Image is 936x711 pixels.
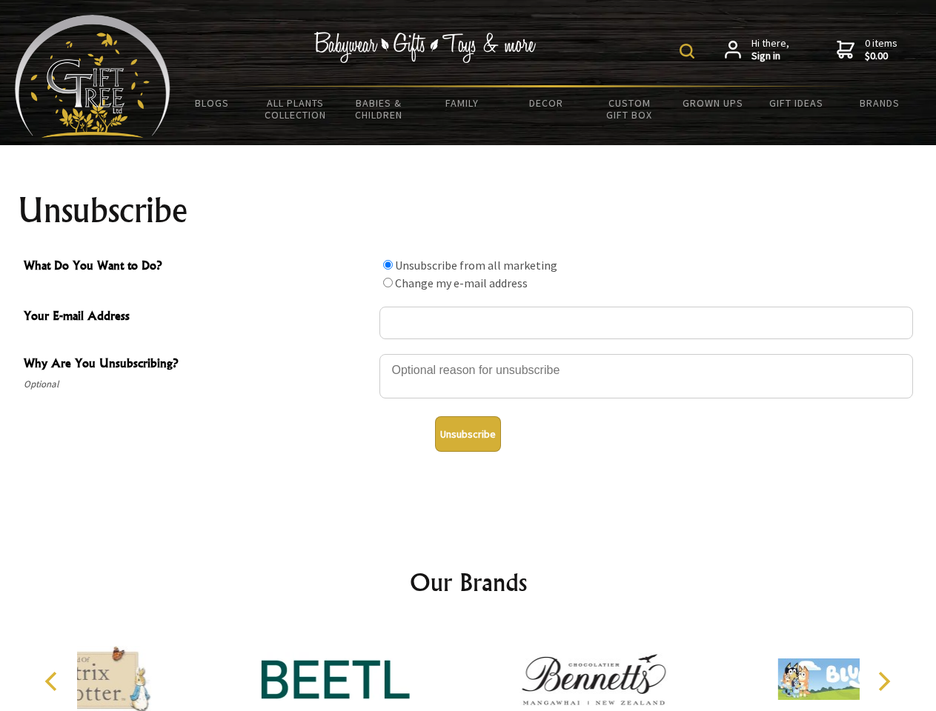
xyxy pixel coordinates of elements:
[435,416,501,452] button: Unsubscribe
[395,276,528,290] label: Change my e-mail address
[837,37,897,63] a: 0 items$0.00
[314,32,537,63] img: Babywear - Gifts - Toys & more
[671,87,754,118] a: Grown Ups
[254,87,338,130] a: All Plants Collection
[751,50,789,63] strong: Sign in
[337,87,421,130] a: Babies & Children
[504,87,588,118] a: Decor
[725,37,789,63] a: Hi there,Sign in
[867,665,900,698] button: Next
[379,307,913,339] input: Your E-mail Address
[588,87,671,130] a: Custom Gift Box
[383,278,393,287] input: What Do You Want to Do?
[15,15,170,138] img: Babyware - Gifts - Toys and more...
[24,256,372,278] span: What Do You Want to Do?
[379,354,913,398] textarea: Why Are You Unsubscribing?
[865,50,897,63] strong: $0.00
[838,87,922,118] a: Brands
[421,87,505,118] a: Family
[30,564,907,600] h2: Our Brands
[751,37,789,63] span: Hi there,
[24,354,372,375] span: Why Are You Unsubscribing?
[395,258,557,273] label: Unsubscribe from all marketing
[865,36,897,63] span: 0 items
[18,193,919,228] h1: Unsubscribe
[754,87,838,118] a: Gift Ideas
[37,665,70,698] button: Previous
[24,375,372,393] span: Optional
[383,260,393,270] input: What Do You Want to Do?
[680,44,694,59] img: product search
[170,87,254,118] a: BLOGS
[24,307,372,328] span: Your E-mail Address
